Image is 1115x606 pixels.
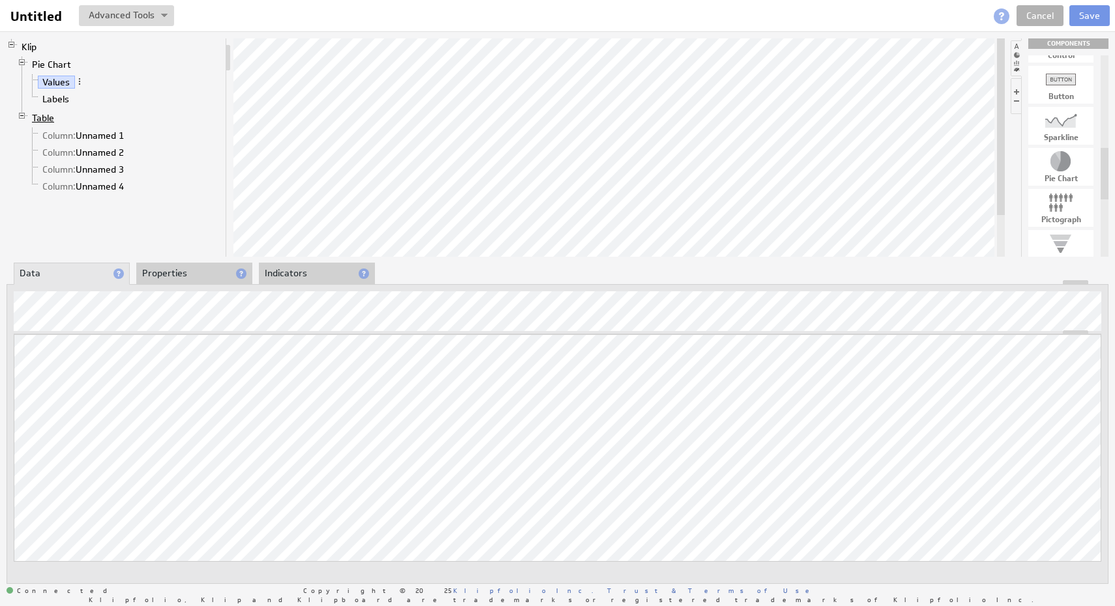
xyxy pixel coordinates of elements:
[27,58,76,71] a: Pie Chart
[42,147,76,158] span: Column:
[303,587,593,594] span: Copyright © 2025
[1011,40,1022,76] li: Hide or show the component palette
[42,164,76,175] span: Column:
[1069,5,1110,26] button: Save
[38,93,74,106] a: Labels
[1028,44,1093,59] div: User Input Control
[1011,78,1021,114] li: Hide or show the component controls palette
[17,40,42,53] a: Klip
[75,77,84,86] span: More actions
[38,180,129,193] a: Column: Unnamed 4
[1028,175,1093,182] div: Pie Chart
[89,596,1033,603] span: Klipfolio, Klip and Klipboard are trademarks or registered trademarks of Klipfolio Inc.
[38,146,129,159] a: Column: Unnamed 2
[5,5,71,27] input: Untitled
[1028,134,1093,141] div: Sparkline
[14,263,130,285] li: Data
[1028,38,1108,49] div: Drag & drop components onto the workspace
[161,14,168,19] img: button-savedrop.png
[607,586,818,595] a: Trust & Terms of Use
[38,129,129,142] a: Column: Unnamed 1
[42,180,76,192] span: Column:
[38,76,75,89] a: Values
[1017,5,1063,26] a: Cancel
[42,130,76,141] span: Column:
[1028,216,1093,224] div: Pictograph
[259,263,375,285] li: Indicators
[27,111,59,124] a: Table
[7,587,115,595] span: Connected: ID: dpnc-21 Online: true
[1028,93,1093,100] div: Button
[38,163,129,176] a: Column: Unnamed 3
[453,586,593,595] a: Klipfolio Inc.
[136,263,252,285] li: Properties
